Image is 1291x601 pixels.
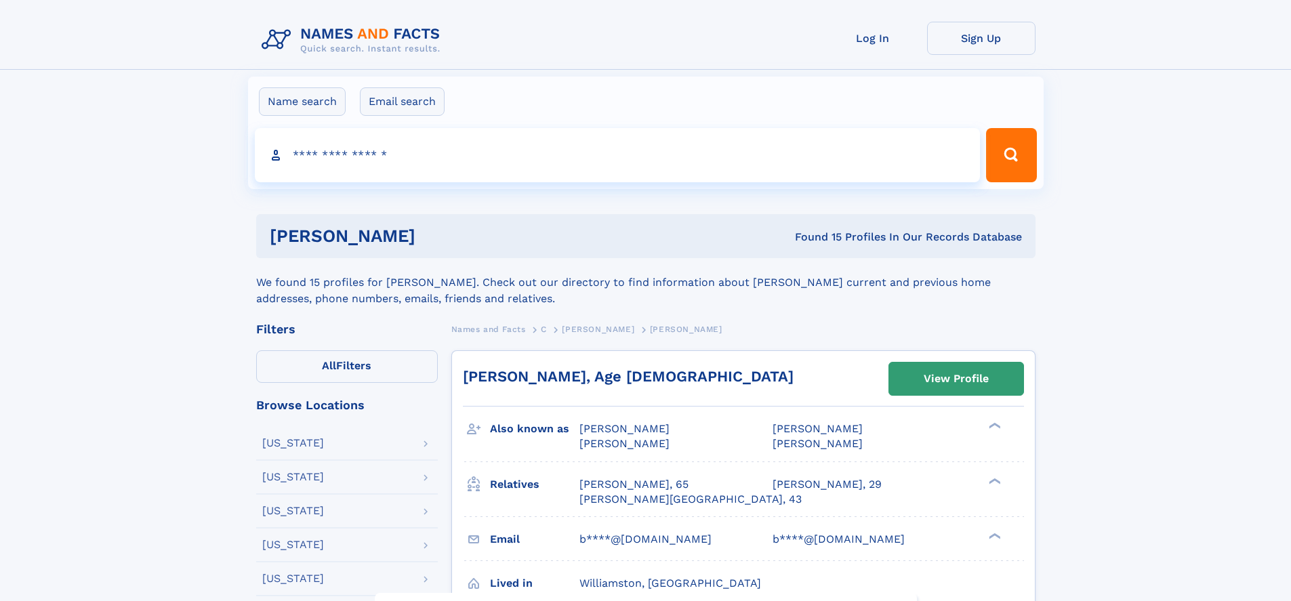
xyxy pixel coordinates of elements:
[986,128,1036,182] button: Search Button
[541,325,547,334] span: C
[463,368,794,385] a: [PERSON_NAME], Age [DEMOGRAPHIC_DATA]
[256,258,1036,307] div: We found 15 profiles for [PERSON_NAME]. Check out our directory to find information about [PERSON...
[819,22,927,55] a: Log In
[270,228,605,245] h1: [PERSON_NAME]
[562,325,634,334] span: [PERSON_NAME]
[322,359,336,372] span: All
[579,477,689,492] a: [PERSON_NAME], 65
[490,528,579,551] h3: Email
[262,505,324,516] div: [US_STATE]
[650,325,722,334] span: [PERSON_NAME]
[360,87,445,116] label: Email search
[773,437,863,450] span: [PERSON_NAME]
[490,473,579,496] h3: Relatives
[773,422,863,435] span: [PERSON_NAME]
[579,437,670,450] span: [PERSON_NAME]
[262,472,324,482] div: [US_STATE]
[579,492,802,507] a: [PERSON_NAME][GEOGRAPHIC_DATA], 43
[262,573,324,584] div: [US_STATE]
[259,87,346,116] label: Name search
[605,230,1022,245] div: Found 15 Profiles In Our Records Database
[256,323,438,335] div: Filters
[256,350,438,383] label: Filters
[562,320,634,337] a: [PERSON_NAME]
[579,422,670,435] span: [PERSON_NAME]
[256,22,451,58] img: Logo Names and Facts
[262,438,324,449] div: [US_STATE]
[490,417,579,440] h3: Also known as
[255,128,981,182] input: search input
[256,399,438,411] div: Browse Locations
[889,362,1023,395] a: View Profile
[985,476,1002,485] div: ❯
[924,363,989,394] div: View Profile
[927,22,1036,55] a: Sign Up
[985,531,1002,540] div: ❯
[541,320,547,337] a: C
[773,477,882,492] a: [PERSON_NAME], 29
[262,539,324,550] div: [US_STATE]
[451,320,526,337] a: Names and Facts
[579,577,761,589] span: Williamston, [GEOGRAPHIC_DATA]
[985,421,1002,430] div: ❯
[490,572,579,595] h3: Lived in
